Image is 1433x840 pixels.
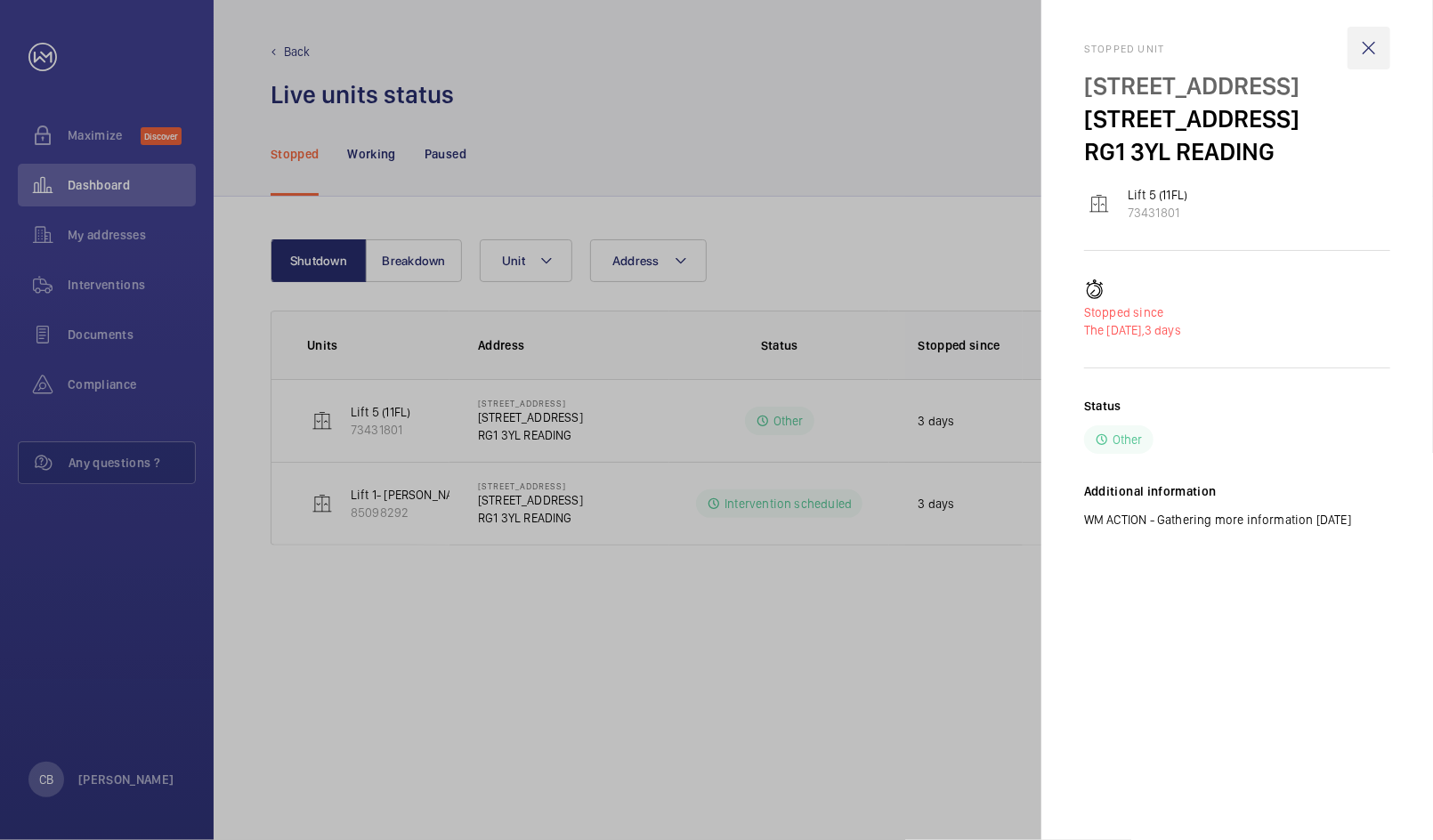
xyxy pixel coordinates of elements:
[1084,69,1390,102] p: [STREET_ADDRESS]
[1128,204,1187,222] p: 73431801
[1084,397,1121,415] h2: Status
[1089,193,1110,214] img: elevator.svg
[1113,431,1143,448] p: Other
[1084,511,1390,529] p: WM ACTION - Gathering more information [DATE]
[1084,303,1390,321] p: Stopped since
[1128,186,1187,204] p: Lift 5 (11FL)
[1084,135,1390,168] p: RG1 3YL READING
[1084,102,1390,135] p: [STREET_ADDRESS]
[1084,323,1145,337] span: The [DATE],
[1084,482,1390,500] h2: Additional information
[1084,43,1390,55] h2: Stopped unit
[1084,321,1390,339] p: 3 days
